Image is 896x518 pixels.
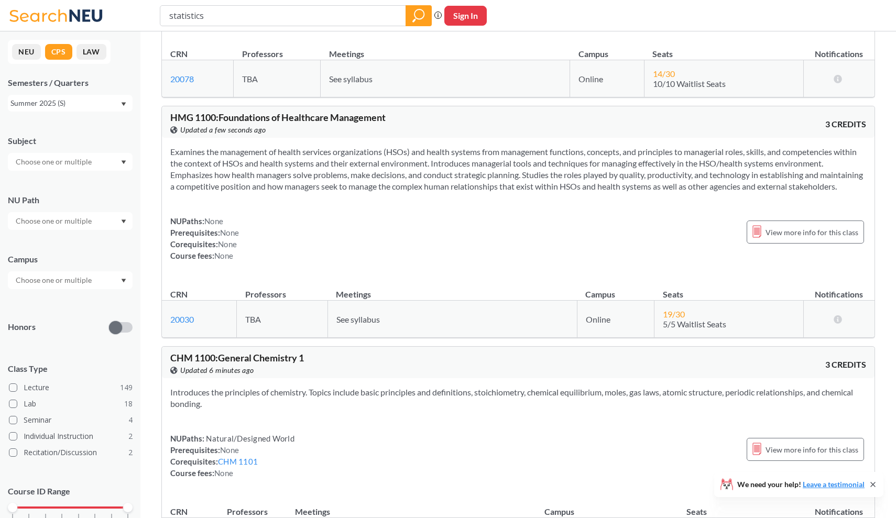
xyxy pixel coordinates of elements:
[803,495,875,518] th: Notifications
[8,135,133,147] div: Subject
[803,38,875,60] th: Notifications
[825,359,866,370] span: 3 CREDITS
[577,301,654,338] td: Online
[170,352,304,363] span: CHM 1100 : General Chemistry 1
[336,314,380,324] span: See syllabus
[9,413,133,427] label: Seminar
[170,433,294,479] div: NUPaths: Prerequisites: Corequisites: Course fees:
[9,429,133,443] label: Individual Instruction
[577,278,654,301] th: Campus
[121,160,126,164] svg: Dropdown arrow
[9,397,133,411] label: Lab
[653,79,726,89] span: 10/10 Waitlist Seats
[10,97,120,109] div: Summer 2025 (S)
[327,278,577,301] th: Meetings
[170,74,194,84] a: 20078
[678,495,803,518] th: Seats
[803,480,865,489] a: Leave a testimonial
[204,434,294,443] span: Natural/Designed World
[170,289,188,300] div: CRN
[654,278,803,301] th: Seats
[121,219,126,224] svg: Dropdown arrow
[218,239,237,249] span: None
[570,60,644,97] td: Online
[803,278,875,301] th: Notifications
[237,278,327,301] th: Professors
[10,215,99,227] input: Choose one or multiple
[237,301,327,338] td: TBA
[329,74,373,84] span: See syllabus
[737,481,865,488] span: We need your help!
[825,118,866,130] span: 3 CREDITS
[214,468,233,478] span: None
[128,447,133,458] span: 2
[220,228,239,237] span: None
[653,69,675,79] span: 14 / 30
[234,60,321,97] td: TBA
[234,38,321,60] th: Professors
[287,495,536,518] th: Meetings
[218,457,258,466] a: CHM 1101
[8,194,133,206] div: NU Path
[124,398,133,410] span: 18
[8,321,36,333] p: Honors
[180,124,266,136] span: Updated a few seconds ago
[8,271,133,289] div: Dropdown arrow
[8,212,133,230] div: Dropdown arrow
[45,44,72,60] button: CPS
[170,387,866,410] section: Introduces the principles of chemistry. Topics include basic principles and definitions, stoichio...
[644,38,803,60] th: Seats
[120,382,133,393] span: 149
[214,251,233,260] span: None
[8,95,133,112] div: Summer 2025 (S)Dropdown arrow
[9,446,133,459] label: Recitation/Discussion
[121,102,126,106] svg: Dropdown arrow
[8,77,133,89] div: Semesters / Quarters
[121,279,126,283] svg: Dropdown arrow
[766,443,858,456] span: View more info for this class
[170,48,188,60] div: CRN
[77,44,106,60] button: LAW
[663,309,685,319] span: 19 / 30
[128,414,133,426] span: 4
[8,363,133,374] span: Class Type
[412,8,425,23] svg: magnifying glass
[10,274,99,286] input: Choose one or multiple
[8,486,133,498] p: Course ID Range
[170,314,194,324] a: 20030
[170,146,866,192] section: Examines the management of health services organizations (HSOs) and health systems from managemen...
[8,254,133,265] div: Campus
[10,156,99,168] input: Choose one or multiple
[8,153,133,171] div: Dropdown arrow
[766,226,858,239] span: View more info for this class
[180,365,254,376] span: Updated 6 minutes ago
[204,216,223,226] span: None
[12,44,41,60] button: NEU
[406,5,432,26] div: magnifying glass
[170,215,239,261] div: NUPaths: Prerequisites: Corequisites: Course fees:
[663,319,726,329] span: 5/5 Waitlist Seats
[218,495,287,518] th: Professors
[170,112,386,123] span: HMG 1100 : Foundations of Healthcare Management
[168,7,398,25] input: Class, professor, course number, "phrase"
[9,381,133,394] label: Lecture
[570,38,644,60] th: Campus
[536,495,678,518] th: Campus
[444,6,487,26] button: Sign In
[170,506,188,517] div: CRN
[128,431,133,442] span: 2
[220,445,239,455] span: None
[321,38,570,60] th: Meetings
